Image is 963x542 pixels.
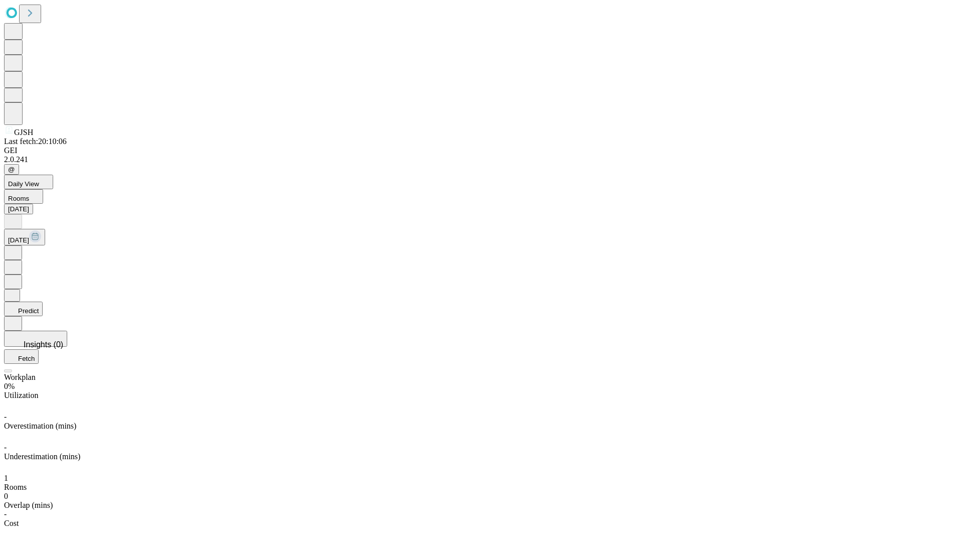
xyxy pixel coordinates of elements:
[4,137,67,146] span: Last fetch: 20:10:06
[4,189,43,204] button: Rooms
[4,519,19,527] span: Cost
[4,175,53,189] button: Daily View
[4,510,7,518] span: -
[14,128,33,137] span: GJSH
[4,391,38,399] span: Utilization
[4,204,33,214] button: [DATE]
[4,452,80,461] span: Underestimation (mins)
[4,302,43,316] button: Predict
[4,483,27,491] span: Rooms
[8,180,39,188] span: Daily View
[8,236,29,244] span: [DATE]
[4,443,7,452] span: -
[4,474,8,482] span: 1
[4,155,959,164] div: 2.0.241
[4,349,39,364] button: Fetch
[4,164,19,175] button: @
[4,492,8,500] span: 0
[4,422,76,430] span: Overestimation (mins)
[4,413,7,421] span: -
[4,229,45,245] button: [DATE]
[8,166,15,173] span: @
[4,501,53,509] span: Overlap (mins)
[4,382,15,390] span: 0%
[4,373,36,381] span: Workplan
[8,195,29,202] span: Rooms
[4,331,67,347] button: Insights (0)
[24,340,63,349] span: Insights (0)
[4,146,959,155] div: GEI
